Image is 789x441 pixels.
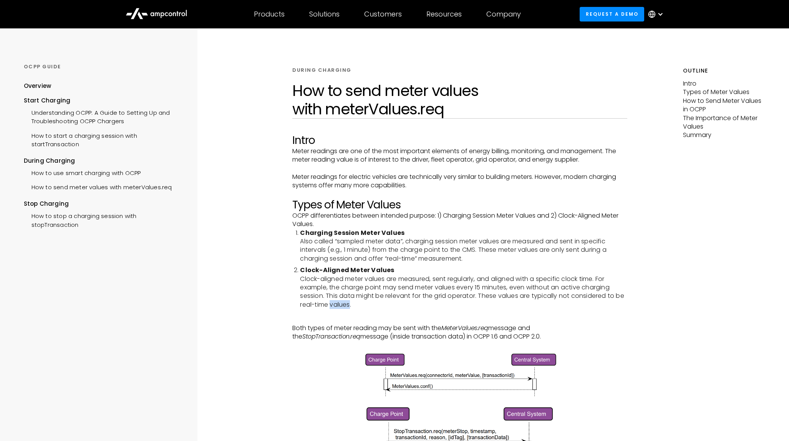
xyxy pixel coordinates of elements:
[309,10,340,18] div: Solutions
[292,147,627,164] p: Meter readings are one of the most important elements of energy billing, monitoring, and manageme...
[683,88,765,96] p: Types of Meter Values
[486,10,521,18] div: Company
[24,200,182,208] div: Stop Charging
[426,10,462,18] div: Resources
[292,198,627,211] h2: Types of Meter Values
[24,179,172,193] a: How to send meter values with meterValues.req
[364,10,402,18] div: Customers
[441,324,488,332] em: MeterValues.req
[580,7,644,21] a: Request a demo
[292,67,351,74] div: DURING CHARGING
[683,67,765,75] h5: Outline
[254,10,285,18] div: Products
[24,82,51,96] a: Overview
[683,79,765,88] p: Intro
[292,81,627,118] h1: How to send meter values with meterValues.req
[24,96,182,105] div: Start Charging
[683,97,765,114] p: How to Send Meter Values in OCPP
[24,128,182,151] a: How to start a charging session with startTransaction
[302,332,360,341] em: StopTransaction.req
[292,134,627,147] h2: Intro
[24,63,182,70] div: OCPP GUIDE
[292,164,627,173] p: ‍
[300,266,394,274] strong: Clock-Aligned Meter Values
[300,266,627,309] li: Clock-aligned meter values are measured, sent regularly, and aligned with a specific clock time. ...
[24,165,141,179] a: How to use smart charging with OCPP
[683,114,765,131] p: The Importance of Meter Values
[300,229,627,263] li: Also called “sampled meter data”, charging session meter values are measured and sent in specific...
[683,131,765,139] p: Summary
[292,341,627,350] p: ‍
[292,315,627,324] p: ‍
[360,350,560,399] img: OCPP MeterValues.req message
[24,82,51,90] div: Overview
[292,173,627,190] p: Meter readings for electric vehicles are technically very similar to building meters. However, mo...
[292,211,627,229] p: OCPP differentiates between intended purpose: 1) Charging Session Meter Values and 2) Clock-Align...
[292,190,627,198] p: ‍
[24,208,182,231] a: How to stop a charging session with stopTransaction
[292,324,627,341] p: Both types of meter reading may be sent with the message and the message (inside transaction data...
[24,157,182,165] div: During Charging
[24,105,182,128] a: Understanding OCPP: A Guide to Setting Up and Troubleshooting OCPP Chargers
[300,228,404,237] strong: Charging Session Meter Values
